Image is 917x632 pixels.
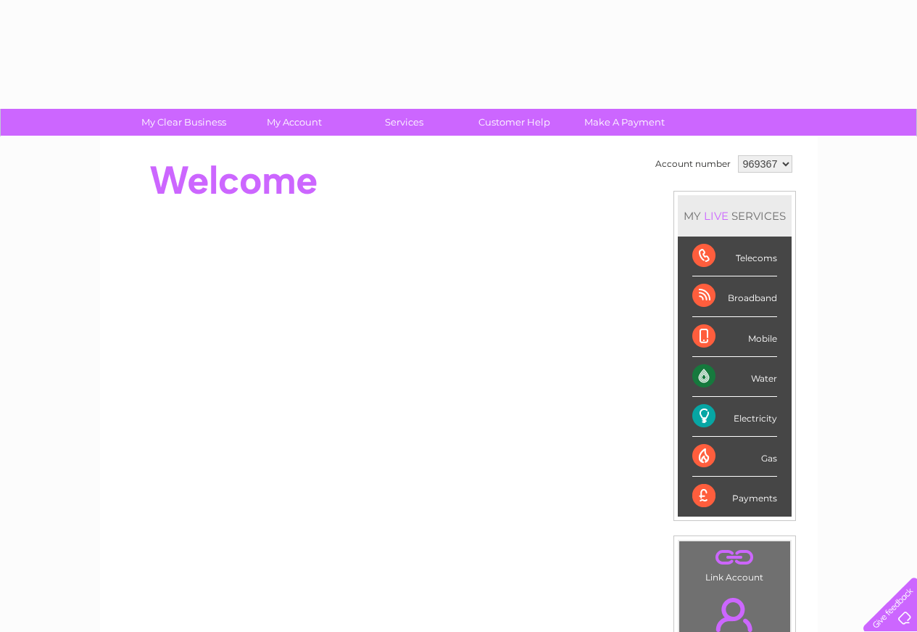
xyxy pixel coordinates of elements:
[652,152,734,176] td: Account number
[701,209,731,223] div: LIVE
[679,541,791,586] td: Link Account
[692,357,777,397] div: Water
[692,317,777,357] div: Mobile
[692,397,777,437] div: Electricity
[683,545,787,570] a: .
[692,237,777,276] div: Telecoms
[344,109,464,136] a: Services
[692,477,777,516] div: Payments
[692,276,777,316] div: Broadband
[692,437,777,477] div: Gas
[678,195,792,237] div: MY SERVICES
[565,109,684,136] a: Make A Payment
[234,109,354,136] a: My Account
[124,109,244,136] a: My Clear Business
[455,109,574,136] a: Customer Help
